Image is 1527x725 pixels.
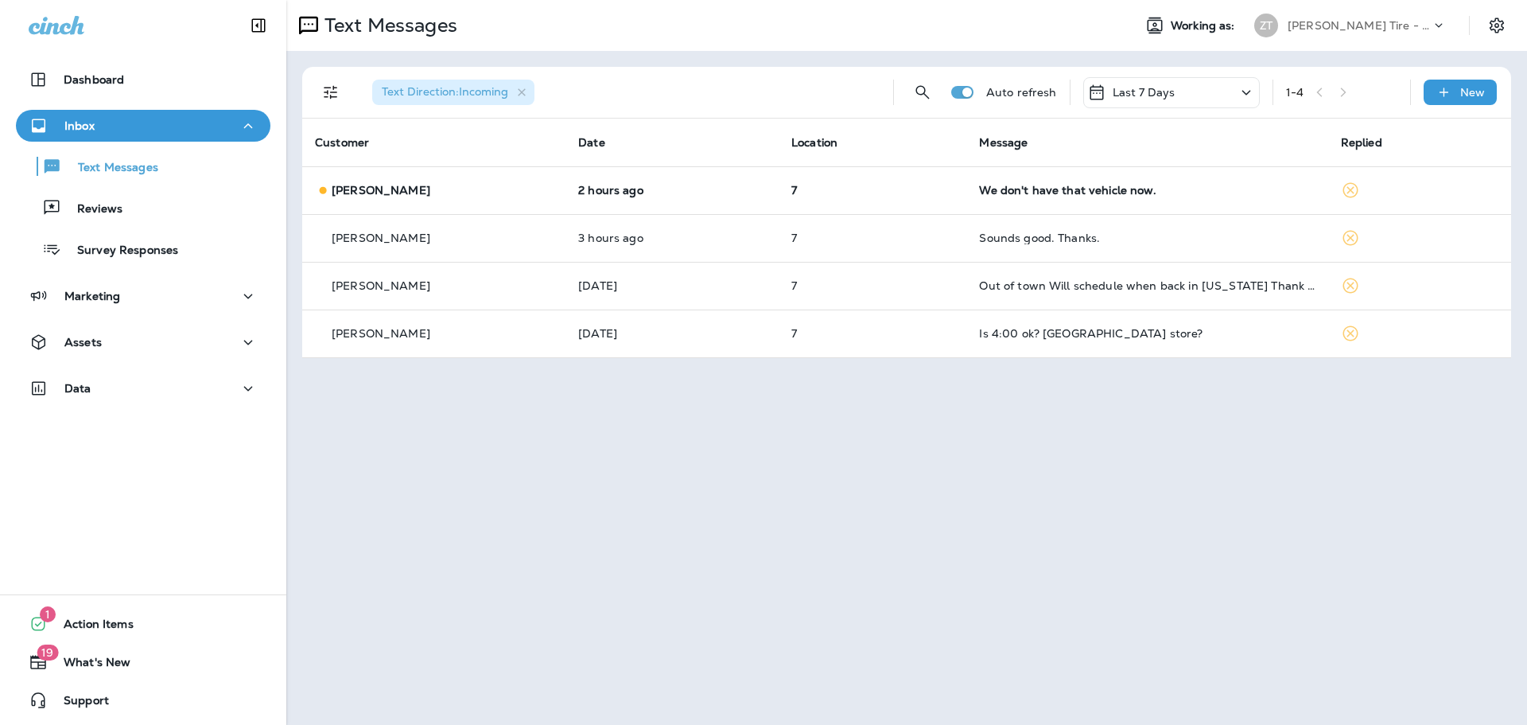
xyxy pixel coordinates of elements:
button: Dashboard [16,64,270,95]
span: Text Direction : Incoming [382,84,508,99]
button: Support [16,684,270,716]
button: Settings [1482,11,1511,40]
span: 7 [791,279,797,293]
span: Customer [315,135,369,150]
p: [PERSON_NAME] [332,327,430,340]
p: New [1460,86,1485,99]
button: Collapse Sidebar [236,10,281,41]
span: Action Items [48,618,134,637]
div: 1 - 4 [1286,86,1304,99]
button: Marketing [16,280,270,312]
span: 7 [791,183,797,197]
p: [PERSON_NAME] [332,184,430,197]
div: Text Direction:Incoming [372,80,534,105]
span: Support [48,694,109,713]
span: Working as: [1171,19,1238,33]
span: 7 [791,326,797,341]
div: Out of town Will schedule when back in Ohio Thank You [979,279,1315,292]
span: Message [979,135,1028,150]
div: ZT [1254,14,1278,37]
button: 1Action Items [16,608,270,640]
button: Reviews [16,191,270,224]
p: Survey Responses [61,244,178,259]
p: Assets [64,336,102,349]
p: Text Messages [62,161,158,176]
button: Inbox [16,110,270,142]
p: Data [64,382,91,395]
p: Last 7 Days [1113,86,1175,99]
span: What's New [48,656,130,675]
button: Search Messages [907,76,938,108]
span: 19 [37,645,58,661]
span: Date [578,135,605,150]
p: Auto refresh [986,86,1057,99]
p: Sep 17, 2025 11:28 AM [578,279,766,292]
div: We don't have that vehicle now. [979,184,1315,197]
span: 1 [40,606,56,622]
div: Sounds good. Thanks. [979,232,1315,244]
p: Text Messages [318,14,457,37]
p: Sep 16, 2025 03:16 PM [578,327,766,340]
p: Sep 18, 2025 10:08 AM [578,184,766,197]
span: Replied [1341,135,1382,150]
p: [PERSON_NAME] Tire - Green [1288,19,1431,32]
button: Filters [315,76,347,108]
button: Survey Responses [16,232,270,266]
p: Sep 18, 2025 08:54 AM [578,232,766,244]
button: Assets [16,326,270,358]
span: 7 [791,231,797,245]
button: Text Messages [16,150,270,183]
button: 19What's New [16,646,270,678]
p: Inbox [64,119,95,132]
span: Location [791,135,837,150]
p: Dashboard [64,73,124,86]
p: Reviews [61,202,122,217]
div: Is 4:00 ok? Arlington store? [979,327,1315,340]
p: [PERSON_NAME] [332,279,430,292]
button: Data [16,372,270,404]
p: Marketing [64,290,120,302]
p: [PERSON_NAME] [332,232,430,244]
